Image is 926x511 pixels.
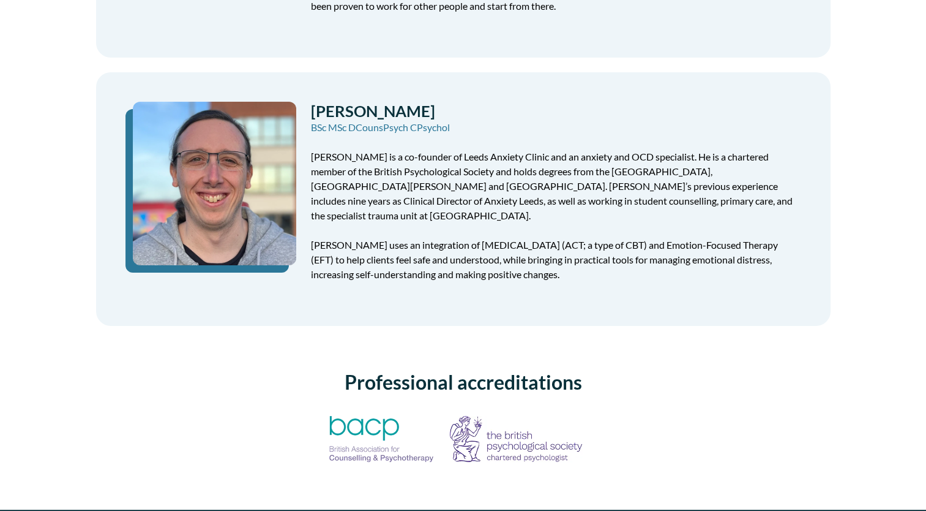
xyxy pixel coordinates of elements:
[311,102,801,120] h2: [PERSON_NAME]
[133,102,296,265] img: Chris Worfolk
[450,416,582,462] img: British Psychological Society chartered psychologist
[311,150,801,223] p: [PERSON_NAME] is a co-founder of Leeds Anxiety Clinic and an anxiety and OCD specialist. He is a ...
[311,238,801,282] p: [PERSON_NAME] uses an integration of [MEDICAL_DATA] (ACT; a type of CBT) and Emotion-Focused Ther...
[329,416,433,462] img: British Association for Counselling and Psychotherapy member
[96,370,831,394] h2: Professional accreditations
[311,120,801,135] p: BSc MSc DCounsPsych CPsychol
